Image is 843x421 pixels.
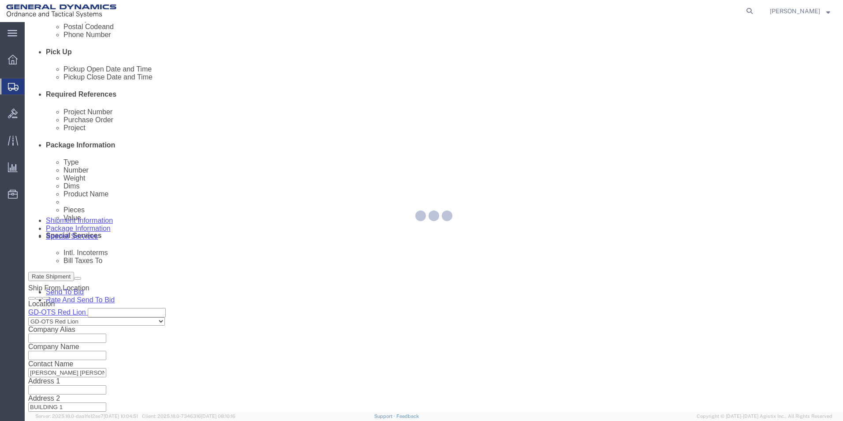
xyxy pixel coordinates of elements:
[142,413,235,419] span: Client: 2025.18.0-7346316
[104,413,138,419] span: [DATE] 10:04:51
[769,6,831,16] button: [PERSON_NAME]
[697,413,832,420] span: Copyright © [DATE]-[DATE] Agistix Inc., All Rights Reserved
[374,413,396,419] a: Support
[770,6,820,16] span: Brenda Pagan
[6,4,116,18] img: logo
[396,413,419,419] a: Feedback
[201,413,235,419] span: [DATE] 08:10:16
[35,413,138,419] span: Server: 2025.18.0-daa1fe12ee7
